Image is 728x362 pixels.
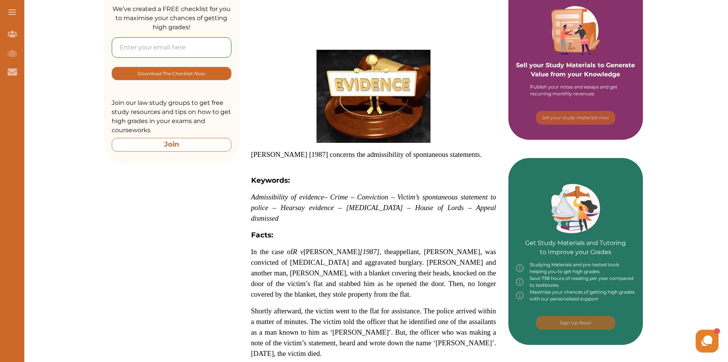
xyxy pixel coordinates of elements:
[516,275,636,289] div: Save 738 hours of reading per year compared to textbooks
[251,176,290,185] strong: Keywords:
[360,248,380,256] em: [1987]
[251,248,496,298] span: appellant, [PERSON_NAME], was convicted of [MEDICAL_DATA] and aggravated burglary. [PERSON_NAME] ...
[551,6,600,55] img: Purple card image
[251,193,324,201] span: Admissibility of evidence
[546,328,720,354] iframe: HelpCrunch
[251,307,496,357] span: Shortly afterward, the victim went to the flat for assistance. The police arrived within a matter...
[112,67,231,80] button: [object Object]
[530,84,621,97] div: Publish your notes and essays and get recurring monthly revenues
[536,316,615,330] button: [object Object]
[560,319,591,326] p: Sign Up Now!
[112,98,231,135] p: Join our law study groups to get free study resources and tips on how to get high grades in your ...
[112,37,231,58] input: Enter your email here
[551,184,600,233] img: Green card image
[251,193,496,222] span: – Crime – Conviction – Victim’s spontaneous statement to police – Hearsay evidence – [MEDICAL_DAT...
[516,275,524,289] img: info-img
[251,248,293,256] span: In the case of
[138,69,205,78] p: Download The Checklist Now
[542,114,609,121] p: Sell your study materials now
[525,217,626,257] p: Get Study Materials and Tutoring to Improve your Grades
[251,231,273,239] strong: Facts:
[516,261,636,275] div: Studying Materials and pre-tested tools helping you to get high grades
[516,289,524,302] img: info-img
[536,111,615,125] button: [object Object]
[304,248,393,256] span: [PERSON_NAME] , the
[112,5,231,31] span: We’ve created a FREE checklist for you to maximise your chances of getting high grades!
[516,40,636,79] p: Sell your Study Materials to Generate Value from your Knowledge
[293,248,304,256] span: R v
[516,261,524,275] img: info-img
[251,150,482,158] span: [PERSON_NAME] [1987] concerns the admissibility of spontaneous statements.
[112,138,231,151] button: Join
[516,289,636,302] div: Maximise your chances of getting high grades with our personalised support
[317,50,430,143] img: Evidence-Law-feature-300x245.jpg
